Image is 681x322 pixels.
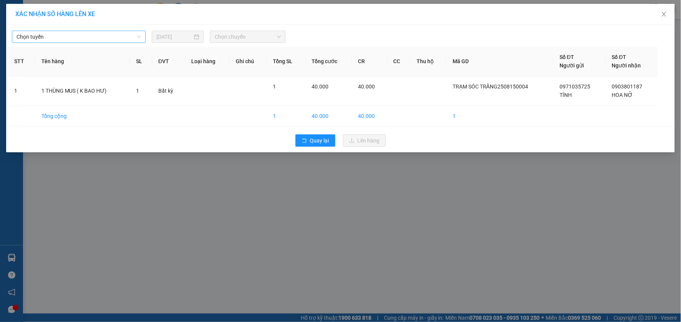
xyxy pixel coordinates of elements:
th: STT [8,47,35,76]
span: XÁC NHẬN SỐ HÀNG LÊN XE [15,10,95,18]
th: Mã GD [446,47,553,76]
span: Quay lại [310,136,329,145]
td: 40.000 [306,106,352,127]
span: [DATE] [113,16,146,24]
span: rollback [302,138,307,144]
span: Người gửi [560,62,584,69]
span: Số ĐT [560,54,574,60]
td: 1 [267,106,306,127]
span: Số ĐT [612,54,627,60]
span: 0971035725 [560,83,590,90]
span: Người nhận [612,62,641,69]
th: CC [387,47,411,76]
span: Chọn chuyến [215,31,281,42]
span: TÍNH [560,92,572,98]
span: 1 [136,88,139,94]
span: close [661,11,667,17]
th: Loại hàng [185,47,230,76]
input: 15/08/2025 [156,33,192,41]
th: Ghi chú [230,47,267,76]
th: Tổng cước [306,47,352,76]
td: 1 [446,106,553,127]
th: SL [130,47,152,76]
td: 1 THÙNG MUS ( K BAO HƯ) [35,76,130,106]
strong: PHIẾU GỬI HÀNG [44,32,106,40]
button: uploadLên hàng [343,134,386,147]
th: Thu hộ [410,47,446,76]
td: 1 [8,76,35,106]
span: 0903801187 [612,83,643,90]
span: HOA NỞ [612,92,633,98]
th: Tên hàng [35,47,130,76]
th: Tổng SL [267,47,306,76]
td: 40.000 [352,106,387,127]
span: 40.000 [312,83,329,90]
td: Bất kỳ [152,76,185,106]
span: TP.HCM -SÓC TRĂNG [45,24,99,30]
button: Close [653,4,675,25]
strong: XE KHÁCH MỸ DUYÊN [48,4,101,21]
td: Tổng cộng [35,106,130,127]
span: Gửi: [3,53,79,81]
span: 1 [273,83,276,90]
th: ĐVT [152,47,185,76]
span: TRẠM SÓC TRĂNG2508150004 [453,83,528,90]
span: Chọn tuyến [16,31,141,42]
span: 40.000 [358,83,375,90]
p: Ngày giờ in: [113,9,146,24]
th: CR [352,47,387,76]
button: rollbackQuay lại [295,134,335,147]
span: Trạm Sóc Trăng [3,53,79,81]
